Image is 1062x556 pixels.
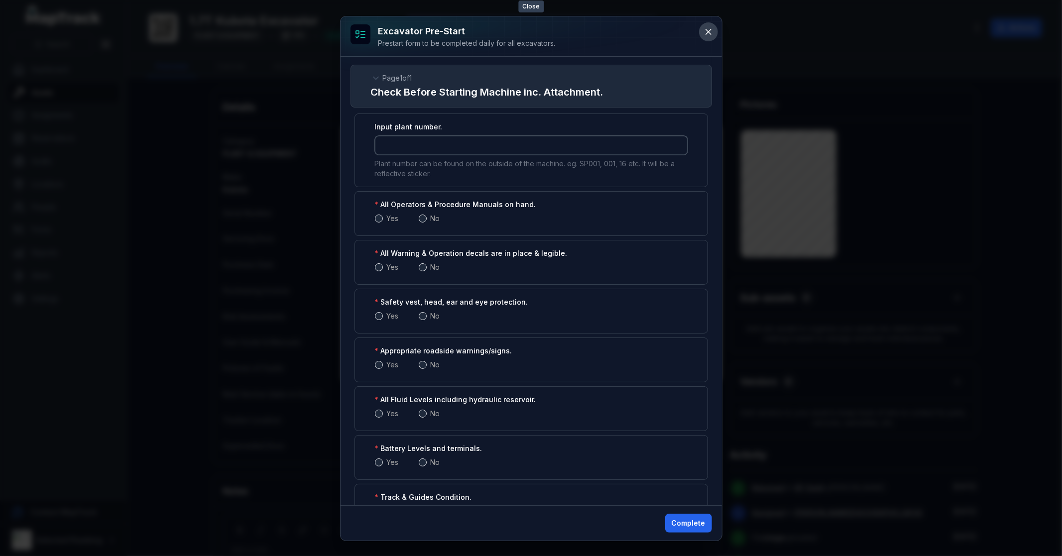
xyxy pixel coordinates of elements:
label: Appropriate roadside warnings/signs. [375,346,512,356]
label: All Fluid Levels including hydraulic reservoir. [375,395,536,405]
h3: Excavator Pre-Start [378,24,556,38]
label: Yes [387,457,399,467]
button: Complete [665,514,712,533]
label: No [431,360,440,370]
label: No [431,457,440,467]
label: All Operators & Procedure Manuals on hand. [375,200,536,210]
label: Yes [387,262,399,272]
label: Yes [387,311,399,321]
label: Battery Levels and terminals. [375,444,482,453]
input: :rl:-form-item-label [375,136,688,155]
label: No [431,214,440,223]
label: Yes [387,360,399,370]
label: Input plant number. [375,122,443,132]
label: Track & Guides Condition. [375,492,472,502]
label: No [431,262,440,272]
h2: Check Before Starting Machine inc. Attachment. [371,85,692,99]
label: All Warning & Operation decals are in place & legible. [375,248,568,258]
span: Page 1 of 1 [383,73,412,83]
div: Prestart form to be completed daily for all excavators. [378,38,556,48]
p: Plant number can be found on the outside of the machine. eg. SP001, 001, 16 etc. It will be a ref... [375,159,688,179]
label: No [431,311,440,321]
label: No [431,409,440,419]
label: Yes [387,214,399,223]
label: Safety vest, head, ear and eye protection. [375,297,528,307]
label: Yes [387,409,399,419]
span: Close [518,0,544,12]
